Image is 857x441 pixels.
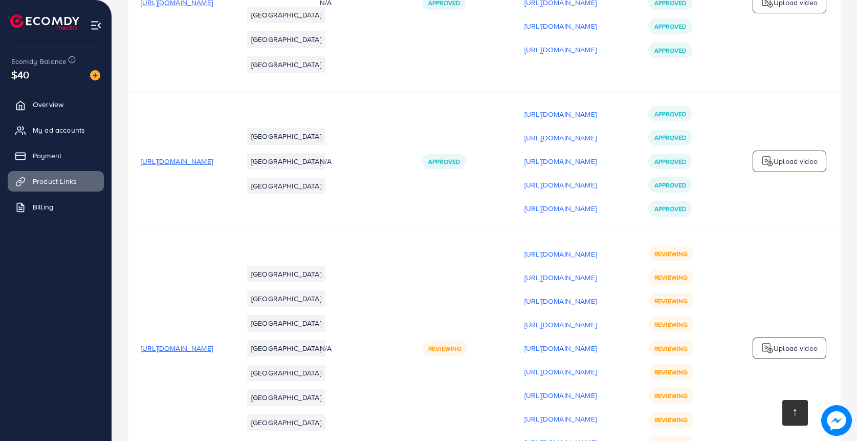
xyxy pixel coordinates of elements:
span: Approved [654,133,686,142]
p: [URL][DOMAIN_NAME] [524,366,597,378]
a: Payment [8,145,104,166]
li: [GEOGRAPHIC_DATA] [247,266,325,282]
p: Upload video [774,342,818,354]
p: [URL][DOMAIN_NAME] [524,20,597,32]
p: [URL][DOMAIN_NAME] [524,271,597,284]
img: image [90,70,100,80]
span: Approved [428,157,460,166]
li: [GEOGRAPHIC_DATA] [247,340,325,356]
span: Reviewing [654,368,688,376]
span: Reviewing [654,391,688,400]
span: Reviewing [654,344,688,353]
span: Approved [654,204,686,213]
p: Upload video [774,155,818,167]
li: [GEOGRAPHIC_DATA] [247,365,325,381]
li: [GEOGRAPHIC_DATA] [247,31,325,48]
li: [GEOGRAPHIC_DATA] [247,315,325,331]
li: [GEOGRAPHIC_DATA] [247,389,325,406]
span: My ad accounts [33,125,85,135]
p: [URL][DOMAIN_NAME] [524,202,597,215]
li: [GEOGRAPHIC_DATA] [247,290,325,307]
span: Ecomdy Balance [11,56,67,67]
p: [URL][DOMAIN_NAME] [524,319,597,331]
span: $40 [11,67,29,82]
span: Reviewing [654,273,688,282]
img: logo [761,342,774,354]
li: [GEOGRAPHIC_DATA] [247,7,325,23]
p: [URL][DOMAIN_NAME] [524,108,597,120]
span: Approved [654,46,686,55]
a: Product Links [8,171,104,192]
span: [URL][DOMAIN_NAME] [141,156,213,166]
span: Approved [654,110,686,118]
img: image [821,405,852,436]
p: [URL][DOMAIN_NAME] [524,155,597,167]
span: Reviewing [428,344,462,353]
p: [URL][DOMAIN_NAME] [524,413,597,425]
span: Approved [654,181,686,190]
a: Overview [8,94,104,115]
span: Overview [33,99,63,110]
span: Approved [654,22,686,31]
img: logo [10,14,79,30]
span: N/A [320,343,332,353]
p: [URL][DOMAIN_NAME] [524,342,597,354]
span: N/A [320,156,332,166]
span: Product Links [33,176,77,186]
li: [GEOGRAPHIC_DATA] [247,153,325,170]
a: My ad accounts [8,120,104,140]
p: [URL][DOMAIN_NAME] [524,44,597,56]
p: [URL][DOMAIN_NAME] [524,132,597,144]
span: Reviewing [654,320,688,329]
span: Payment [33,151,61,161]
li: [GEOGRAPHIC_DATA] [247,178,325,194]
a: Billing [8,197,104,217]
span: [URL][DOMAIN_NAME] [141,343,213,353]
li: [GEOGRAPHIC_DATA] [247,128,325,144]
span: Billing [33,202,53,212]
img: menu [90,19,102,31]
span: Reviewing [654,249,688,258]
p: [URL][DOMAIN_NAME] [524,295,597,307]
p: [URL][DOMAIN_NAME] [524,248,597,260]
span: Approved [654,157,686,166]
span: Reviewing [654,297,688,305]
span: Reviewing [654,415,688,424]
p: [URL][DOMAIN_NAME] [524,179,597,191]
img: logo [761,155,774,167]
li: [GEOGRAPHIC_DATA] [247,56,325,73]
p: [URL][DOMAIN_NAME] [524,389,597,402]
li: [GEOGRAPHIC_DATA] [247,414,325,431]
